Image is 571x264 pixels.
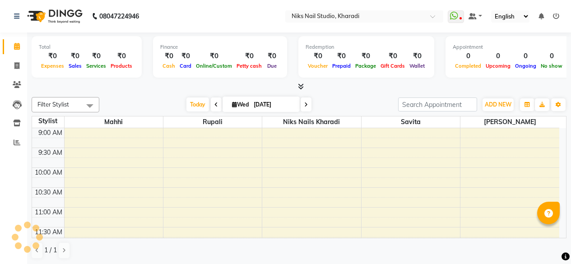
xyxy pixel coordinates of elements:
[108,63,135,69] span: Products
[37,128,64,138] div: 9:00 AM
[234,63,264,69] span: Petty cash
[460,116,559,128] span: [PERSON_NAME]
[84,63,108,69] span: Services
[108,51,135,61] div: ₹0
[160,51,177,61] div: ₹0
[33,208,64,217] div: 11:00 AM
[513,63,539,69] span: Ongoing
[485,101,511,108] span: ADD NEW
[99,4,139,29] b: 08047224946
[539,51,565,61] div: 0
[160,43,280,51] div: Finance
[398,97,477,111] input: Search Appointment
[262,116,361,128] span: Niks Nails Kharadi
[84,51,108,61] div: ₹0
[66,51,84,61] div: ₹0
[306,51,330,61] div: ₹0
[186,97,209,111] span: Today
[378,51,407,61] div: ₹0
[234,51,264,61] div: ₹0
[23,4,85,29] img: logo
[353,51,378,61] div: ₹0
[306,43,427,51] div: Redemption
[513,51,539,61] div: 0
[539,63,565,69] span: No show
[33,188,64,197] div: 10:30 AM
[533,228,562,255] iframe: chat widget
[230,101,251,108] span: Wed
[39,63,66,69] span: Expenses
[33,227,64,237] div: 11:30 AM
[39,51,66,61] div: ₹0
[453,43,565,51] div: Appointment
[483,98,514,111] button: ADD NEW
[453,51,483,61] div: 0
[160,63,177,69] span: Cash
[177,63,194,69] span: Card
[483,51,513,61] div: 0
[378,63,407,69] span: Gift Cards
[194,51,234,61] div: ₹0
[330,63,353,69] span: Prepaid
[177,51,194,61] div: ₹0
[39,43,135,51] div: Total
[44,245,57,255] span: 1 / 1
[65,116,163,128] span: Mahhi
[362,116,460,128] span: Savita
[264,51,280,61] div: ₹0
[265,63,279,69] span: Due
[407,63,427,69] span: Wallet
[306,63,330,69] span: Voucher
[407,51,427,61] div: ₹0
[37,148,64,157] div: 9:30 AM
[37,101,69,108] span: Filter Stylist
[66,63,84,69] span: Sales
[194,63,234,69] span: Online/Custom
[453,63,483,69] span: Completed
[163,116,262,128] span: Rupali
[483,63,513,69] span: Upcoming
[330,51,353,61] div: ₹0
[251,98,296,111] input: 2025-09-03
[32,116,64,126] div: Stylist
[353,63,378,69] span: Package
[33,168,64,177] div: 10:00 AM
